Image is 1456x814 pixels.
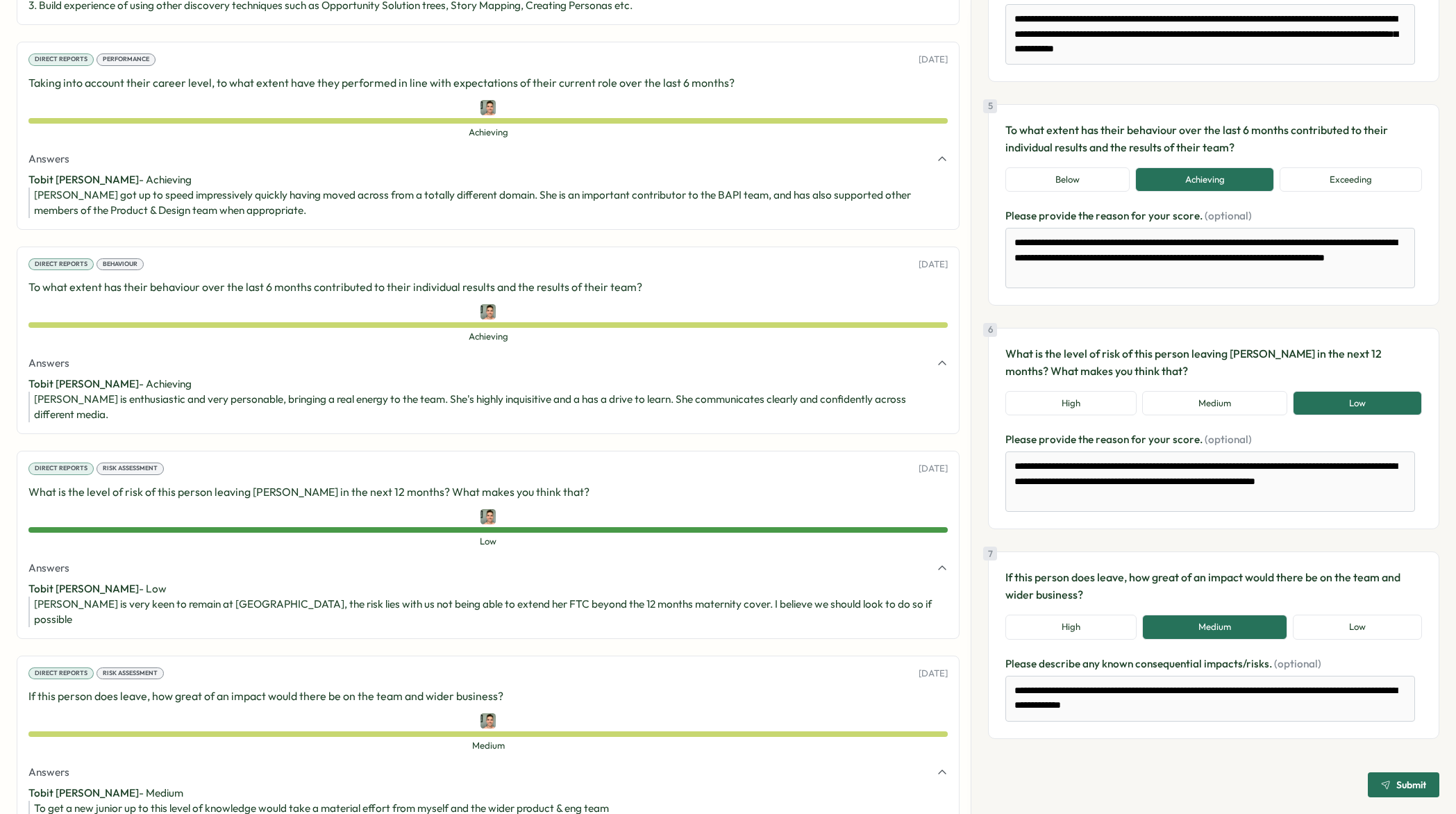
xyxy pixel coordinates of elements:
[97,667,164,680] div: Risk Assessment
[480,713,496,729] img: Tobit Michael
[28,258,94,271] div: Direct Reports
[28,377,139,390] span: Tobit [PERSON_NAME]
[97,53,156,66] div: Performance
[1078,209,1096,222] span: the
[28,560,948,576] button: Answers
[1039,433,1078,446] span: provide
[1005,345,1422,380] p: What is the level of risk of this person leaving [PERSON_NAME] in the next 12 months? What makes ...
[1005,569,1422,604] p: If this person does leave, how great of an impact would there be on the team and wider business?
[1005,615,1137,640] button: High
[1039,657,1082,670] span: describe
[1280,167,1422,192] button: Exceeding
[480,509,496,524] img: Tobit Michael
[28,53,94,66] div: Direct Reports
[28,173,139,186] span: Tobit [PERSON_NAME]
[1274,657,1321,670] span: (optional)
[1293,615,1422,640] button: Low
[1148,433,1173,446] span: your
[97,463,164,475] div: Risk Assessment
[28,463,94,475] div: Direct Reports
[28,483,948,501] p: What is the level of risk of this person leaving [PERSON_NAME] in the next 12 months? What makes ...
[34,392,948,422] div: [PERSON_NAME] is enthusiastic and very personable, bringing a real energy to the team. She's high...
[1039,209,1078,222] span: provide
[28,151,948,167] button: Answers
[28,786,139,799] span: Tobit [PERSON_NAME]
[1396,780,1426,790] span: Submit
[983,99,997,113] div: 5
[983,323,997,337] div: 6
[1205,209,1252,222] span: (optional)
[983,547,997,560] div: 7
[28,582,139,595] span: Tobit [PERSON_NAME]
[1096,209,1131,222] span: reason
[28,765,948,780] button: Answers
[97,258,144,271] div: Behaviour
[28,740,948,752] span: Medium
[34,188,948,218] div: [PERSON_NAME] got up to speed impressively quickly having moved across from a totally different d...
[1005,167,1130,192] button: Below
[1078,433,1096,446] span: the
[28,356,948,371] button: Answers
[28,765,69,780] span: Answers
[28,126,948,139] span: Achieving
[480,100,496,115] img: Tobit Michael
[28,560,69,576] span: Answers
[1131,209,1148,222] span: for
[28,667,94,680] div: Direct Reports
[28,279,948,296] p: To what extent has their behaviour over the last 6 months contributed to their individual results...
[1082,657,1102,670] span: any
[1005,657,1039,670] span: Please
[480,304,496,319] img: Tobit Michael
[1131,433,1148,446] span: for
[34,597,948,627] div: [PERSON_NAME] is very keen to remain at [GEOGRAPHIC_DATA], the risk lies with us not being able t...
[28,74,948,92] p: Taking into account their career level, to what extent have they performed in line with expectati...
[28,356,69,371] span: Answers
[1142,391,1287,416] button: Medium
[28,172,948,188] p: - Achieving
[28,581,948,597] p: - Low
[919,667,948,680] p: [DATE]
[919,463,948,475] p: [DATE]
[1293,391,1422,416] button: Low
[1173,209,1205,222] span: score.
[1142,615,1287,640] button: Medium
[919,53,948,66] p: [DATE]
[1135,167,1275,192] button: Achieving
[28,535,948,548] span: Low
[1005,209,1039,222] span: Please
[1135,657,1204,670] span: consequential
[1368,772,1439,797] button: Submit
[1205,433,1252,446] span: (optional)
[1102,657,1135,670] span: known
[28,151,69,167] span: Answers
[1204,657,1274,670] span: impacts/risks.
[1005,433,1039,446] span: Please
[28,331,948,343] span: Achieving
[1096,433,1131,446] span: reason
[28,786,948,801] p: - Medium
[1005,122,1422,156] p: To what extent has their behaviour over the last 6 months contributed to their individual results...
[919,258,948,271] p: [DATE]
[28,376,948,392] p: - Achieving
[1005,391,1137,416] button: High
[1173,433,1205,446] span: score.
[28,688,948,705] p: If this person does leave, how great of an impact would there be on the team and wider business?
[1148,209,1173,222] span: your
